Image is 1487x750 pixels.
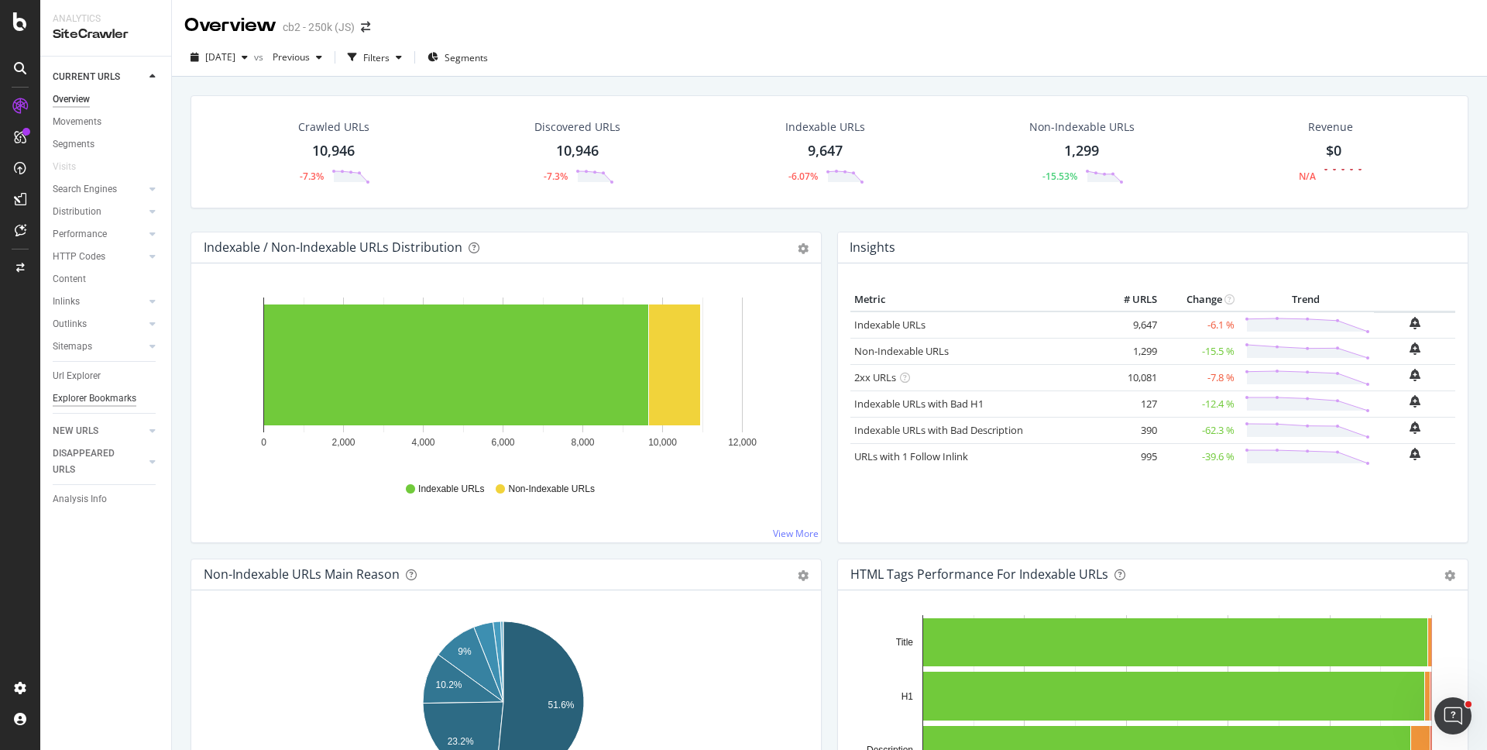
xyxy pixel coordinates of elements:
a: 2xx URLs [854,370,896,384]
div: SiteCrawler [53,26,159,43]
span: Segments [445,51,488,64]
a: Explorer Bookmarks [53,390,160,407]
a: Movements [53,114,160,130]
iframe: Intercom live chat [1434,697,1472,735]
div: Overview [53,91,90,108]
div: DISAPPEARED URLS [53,446,131,478]
a: Indexable URLs with Bad H1 [854,397,984,411]
td: -12.4 % [1161,390,1238,417]
a: HTTP Codes [53,249,145,265]
text: Title [896,637,914,648]
div: Movements [53,114,101,130]
div: gear [798,570,809,581]
div: gear [1444,570,1455,581]
div: Overview [184,12,276,39]
div: Non-Indexable URLs [1029,119,1135,135]
div: -15.53% [1042,170,1077,183]
div: arrow-right-arrow-left [361,22,370,33]
th: Change [1161,288,1238,311]
div: Crawled URLs [298,119,369,135]
td: -7.8 % [1161,364,1238,390]
div: bell-plus [1410,448,1420,460]
div: Indexable / Non-Indexable URLs Distribution [204,239,462,255]
a: CURRENT URLS [53,69,145,85]
span: Indexable URLs [418,483,484,496]
text: 0 [261,437,266,448]
td: 9,647 [1099,311,1161,339]
button: Filters [342,45,408,70]
th: Trend [1238,288,1374,311]
a: Outlinks [53,316,145,332]
th: Metric [850,288,1099,311]
div: Sitemaps [53,339,92,355]
span: Non-Indexable URLs [508,483,594,496]
svg: A chart. [204,288,803,468]
a: Indexable URLs [854,318,926,332]
a: DISAPPEARED URLS [53,446,145,478]
div: Non-Indexable URLs Main Reason [204,566,400,582]
div: cb2 - 250k (JS) [283,19,355,35]
a: Sitemaps [53,339,145,355]
div: Performance [53,226,107,243]
div: Analytics [53,12,159,26]
text: 6,000 [491,437,514,448]
h4: Insights [850,237,895,258]
span: $0 [1326,141,1341,160]
div: bell-plus [1410,421,1420,434]
div: Discovered URLs [534,119,620,135]
text: 2,000 [331,437,355,448]
div: N/A [1299,170,1316,183]
td: -15.5 % [1161,338,1238,364]
text: 10.2% [435,679,462,690]
span: Revenue [1308,119,1353,135]
text: 9% [458,646,472,657]
a: NEW URLS [53,423,145,439]
div: Visits [53,159,76,175]
a: Distribution [53,204,145,220]
text: 12,000 [728,437,757,448]
a: URLs with 1 Follow Inlink [854,449,968,463]
a: Indexable URLs with Bad Description [854,423,1023,437]
td: 390 [1099,417,1161,443]
div: Inlinks [53,294,80,310]
div: HTTP Codes [53,249,105,265]
div: gear [798,243,809,254]
div: -7.3% [544,170,568,183]
div: bell-plus [1410,395,1420,408]
text: 8,000 [571,437,594,448]
div: 10,946 [556,141,599,161]
div: bell-plus [1410,342,1420,355]
td: 127 [1099,390,1161,417]
div: Search Engines [53,181,117,198]
div: Url Explorer [53,368,101,384]
div: Analysis Info [53,491,107,507]
div: HTML Tags Performance for Indexable URLs [850,566,1108,582]
div: CURRENT URLS [53,69,120,85]
span: vs [254,50,266,64]
a: Content [53,271,160,287]
a: Inlinks [53,294,145,310]
div: Segments [53,136,94,153]
div: Indexable URLs [785,119,865,135]
td: 10,081 [1099,364,1161,390]
td: 1,299 [1099,338,1161,364]
text: 10,000 [648,437,677,448]
div: Distribution [53,204,101,220]
a: Visits [53,159,91,175]
th: # URLS [1099,288,1161,311]
div: bell-plus [1410,317,1420,329]
a: Search Engines [53,181,145,198]
a: View More [773,527,819,540]
a: Overview [53,91,160,108]
td: -6.1 % [1161,311,1238,339]
button: Previous [266,45,328,70]
button: Segments [421,45,494,70]
div: 1,299 [1064,141,1099,161]
text: 51.6% [548,700,574,710]
div: 10,946 [312,141,355,161]
td: -39.6 % [1161,443,1238,470]
div: Content [53,271,86,287]
a: Performance [53,226,145,243]
div: -7.3% [300,170,324,183]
